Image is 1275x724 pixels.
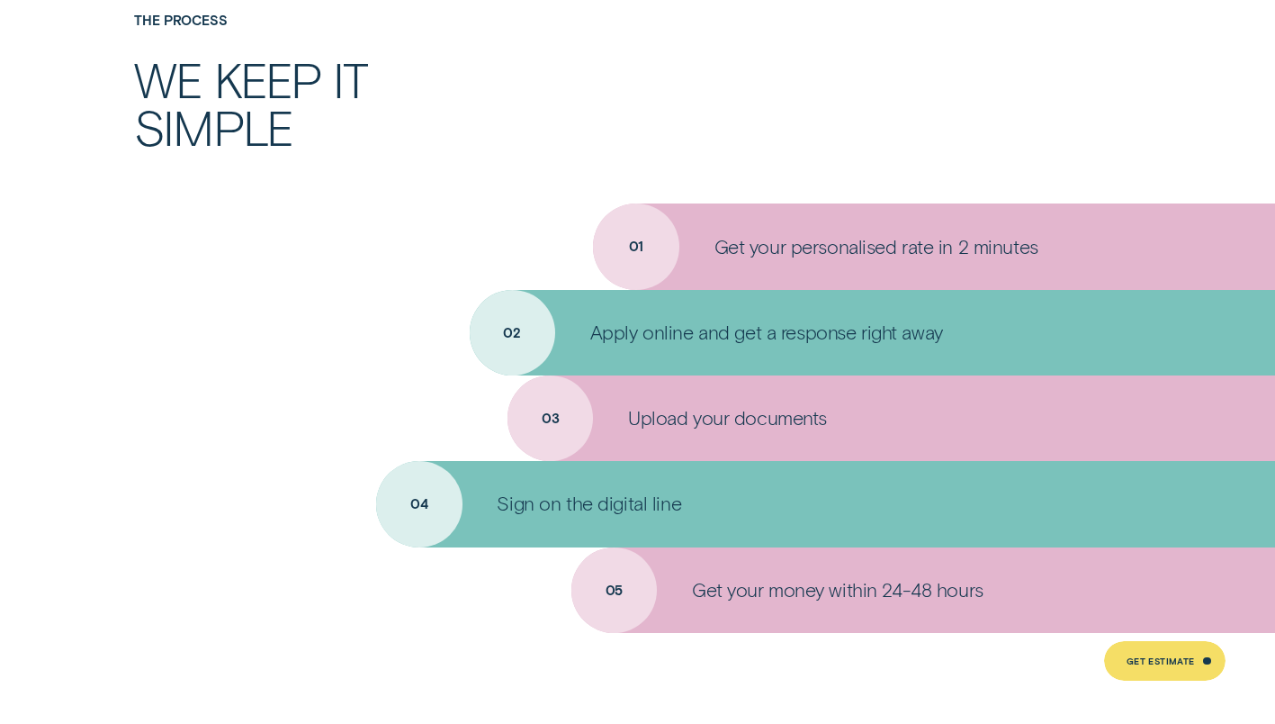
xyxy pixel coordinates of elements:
[1104,641,1226,682] a: Get Estimate
[497,492,681,516] p: Sign on the digital line
[628,406,827,430] p: Upload your documents
[590,321,943,345] p: Apply online and get a response right away
[134,55,460,150] h2: We keep it simple
[692,578,983,602] p: Get your money within 24-48 hours
[714,235,1038,259] p: Get your personalised rate in 2 minutes
[134,13,460,28] h4: The Process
